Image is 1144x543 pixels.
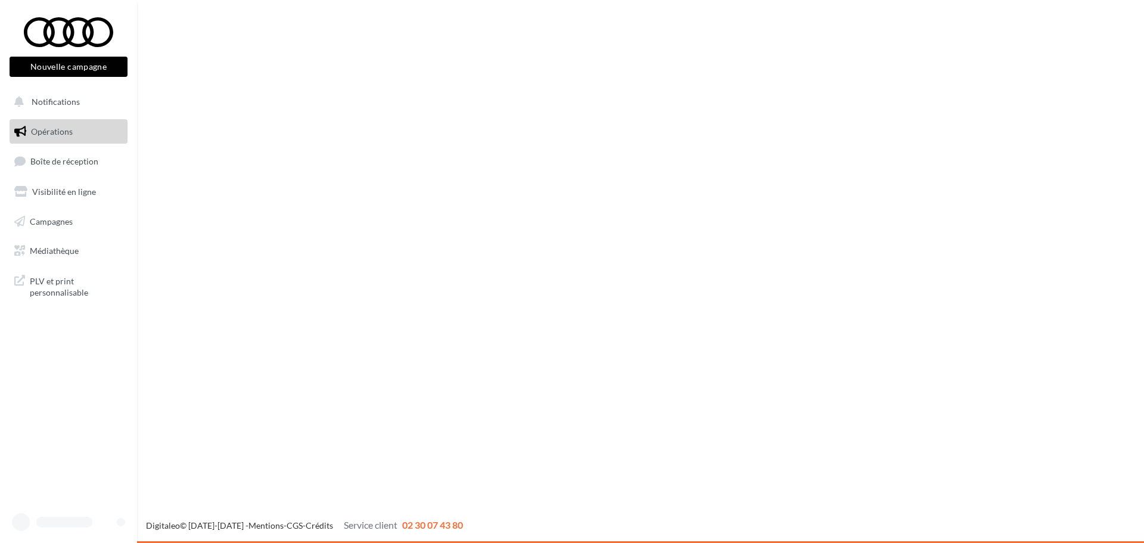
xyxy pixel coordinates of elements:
span: Boîte de réception [30,156,98,166]
a: Crédits [306,520,333,530]
a: Boîte de réception [7,148,130,174]
a: Campagnes [7,209,130,234]
span: Service client [344,519,397,530]
span: © [DATE]-[DATE] - - - [146,520,463,530]
a: Médiathèque [7,238,130,263]
a: Visibilité en ligne [7,179,130,204]
a: Mentions [248,520,284,530]
span: Notifications [32,97,80,107]
span: Opérations [31,126,73,136]
span: Campagnes [30,216,73,226]
a: CGS [287,520,303,530]
span: PLV et print personnalisable [30,273,123,299]
span: 02 30 07 43 80 [402,519,463,530]
span: Visibilité en ligne [32,187,96,197]
a: PLV et print personnalisable [7,268,130,303]
span: Médiathèque [30,246,79,256]
button: Nouvelle campagne [10,57,128,77]
a: Opérations [7,119,130,144]
a: Digitaleo [146,520,180,530]
button: Notifications [7,89,125,114]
